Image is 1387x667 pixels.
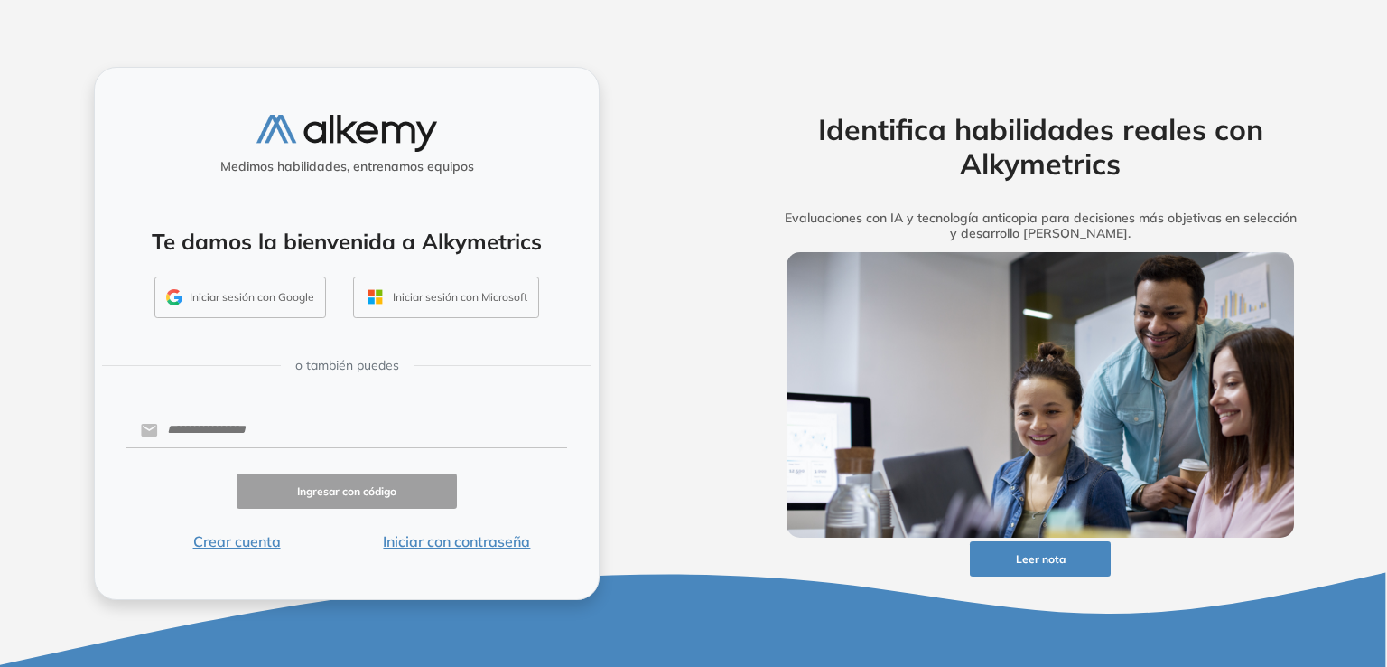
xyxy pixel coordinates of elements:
[353,277,539,318] button: Iniciar sesión con Microsoft
[126,531,347,552] button: Crear cuenta
[365,287,386,307] img: OUTLOOK_ICON
[237,474,457,509] button: Ingresar con código
[787,252,1294,538] img: img-more-info
[1063,458,1387,667] div: Widget de chat
[256,115,437,152] img: logo-alkemy
[102,159,591,174] h5: Medimos habilidades, entrenamos equipos
[295,356,399,375] span: o también puedes
[166,289,182,305] img: GMAIL_ICON
[970,541,1111,577] button: Leer nota
[118,229,575,255] h4: Te damos la bienvenida a Alkymetrics
[154,277,326,318] button: Iniciar sesión con Google
[759,211,1322,241] h5: Evaluaciones con IA y tecnología anticopia para decisiones más objetivas en selección y desarroll...
[1063,458,1387,667] iframe: Chat Widget
[759,112,1322,182] h2: Identifica habilidades reales con Alkymetrics
[347,531,567,552] button: Iniciar con contraseña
